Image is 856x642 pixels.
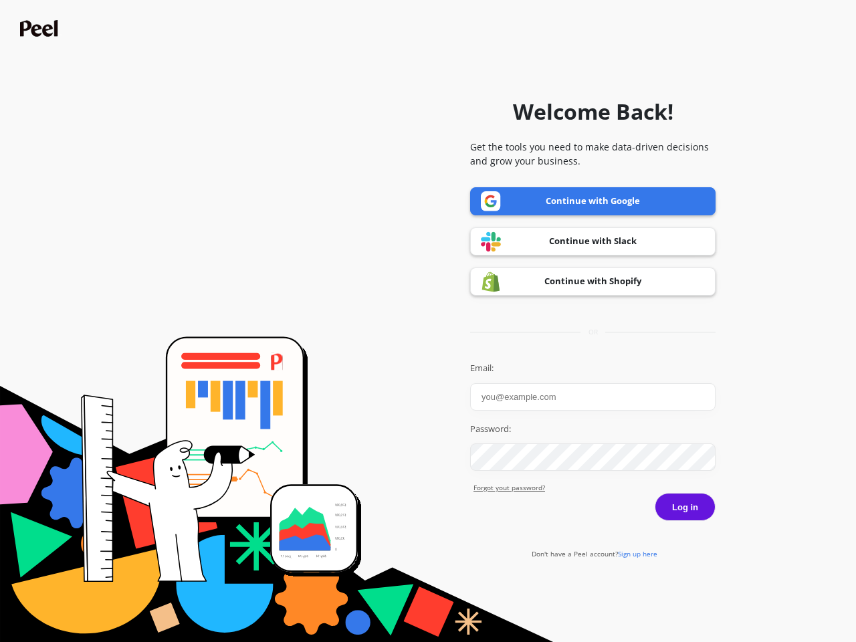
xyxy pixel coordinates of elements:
[470,267,716,296] a: Continue with Shopify
[470,187,716,215] a: Continue with Google
[473,483,716,493] a: Forgot yout password?
[470,362,716,375] label: Email:
[470,383,716,411] input: you@example.com
[655,493,716,521] button: Log in
[513,96,673,128] h1: Welcome Back!
[470,327,716,337] div: or
[470,227,716,255] a: Continue with Slack
[470,140,716,168] p: Get the tools you need to make data-driven decisions and grow your business.
[20,20,62,37] img: Peel
[481,191,501,211] img: Google logo
[470,423,716,436] label: Password:
[481,231,501,252] img: Slack logo
[618,549,657,558] span: Sign up here
[532,549,657,558] a: Don't have a Peel account?Sign up here
[481,272,501,292] img: Shopify logo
